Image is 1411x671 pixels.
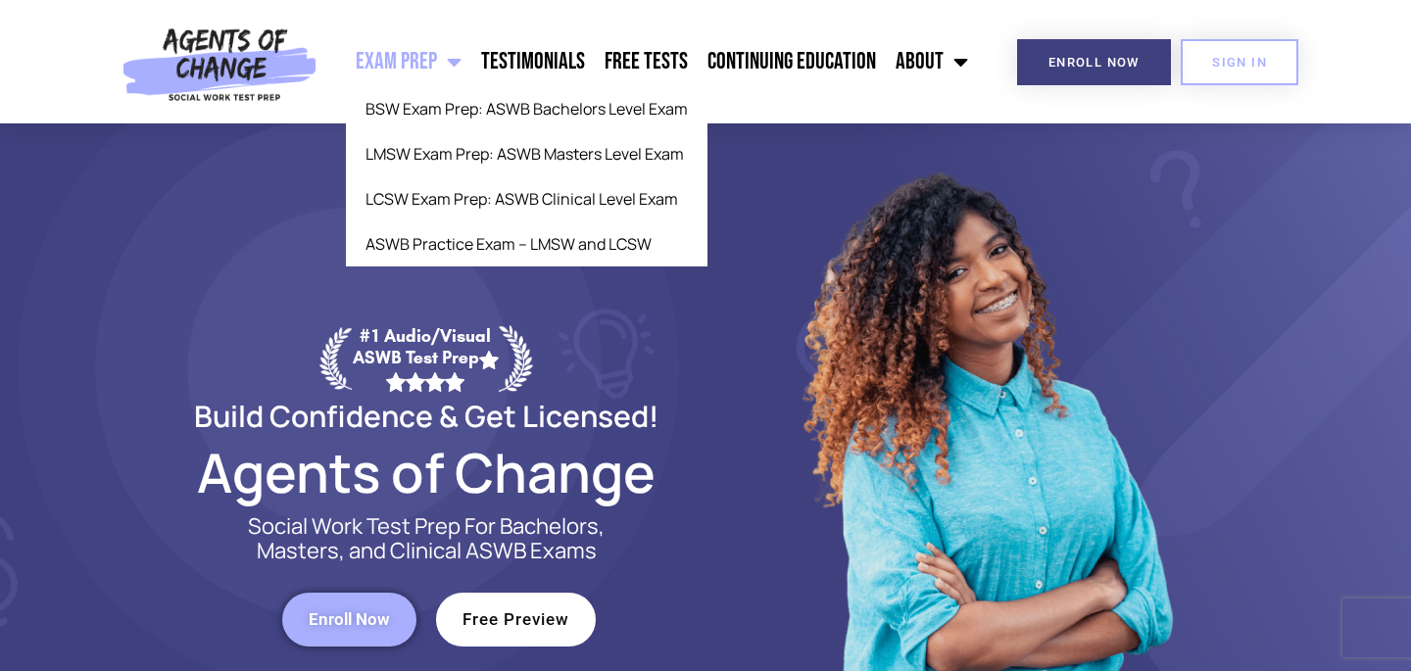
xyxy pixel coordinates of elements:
h2: Build Confidence & Get Licensed! [147,402,705,430]
a: Exam Prep [346,37,471,86]
a: SIGN IN [1181,39,1298,85]
a: BSW Exam Prep: ASWB Bachelors Level Exam [346,86,707,131]
p: Social Work Test Prep For Bachelors, Masters, and Clinical ASWB Exams [225,514,627,563]
span: Free Preview [462,611,569,628]
span: Enroll Now [309,611,390,628]
a: Free Tests [595,37,698,86]
a: About [886,37,978,86]
h2: Agents of Change [147,450,705,495]
a: LCSW Exam Prep: ASWB Clinical Level Exam [346,176,707,221]
a: ASWB Practice Exam – LMSW and LCSW [346,221,707,266]
a: Enroll Now [1017,39,1171,85]
span: Enroll Now [1048,56,1140,69]
a: Testimonials [471,37,595,86]
span: SIGN IN [1212,56,1267,69]
ul: Exam Prep [346,86,707,266]
a: Free Preview [436,593,596,647]
div: #1 Audio/Visual ASWB Test Prep [352,325,499,391]
a: Continuing Education [698,37,886,86]
nav: Menu [326,37,979,86]
a: LMSW Exam Prep: ASWB Masters Level Exam [346,131,707,176]
a: Enroll Now [282,593,416,647]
